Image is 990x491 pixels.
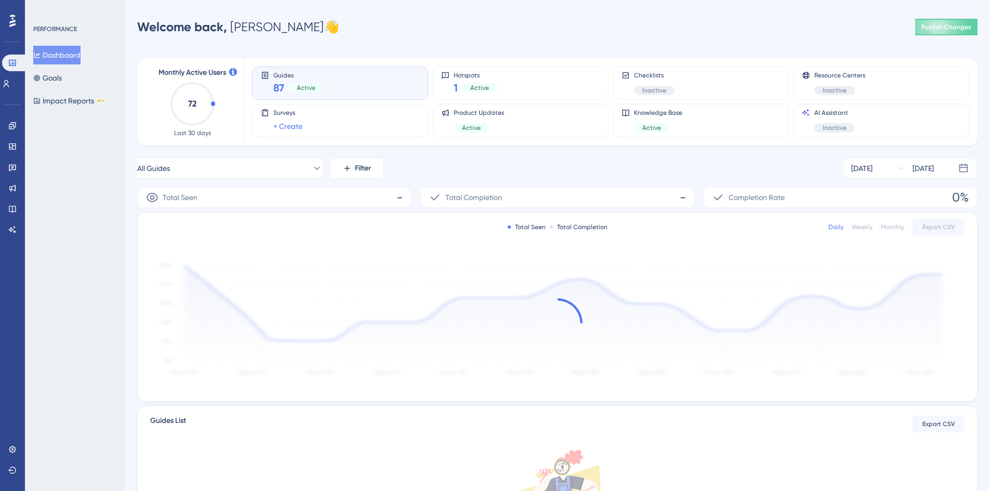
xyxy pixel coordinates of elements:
div: Total Seen [508,223,546,231]
button: Filter [331,158,382,179]
span: Active [462,124,481,132]
span: AI Assistant [814,109,855,117]
span: Resource Centers [814,71,865,79]
button: Publish Changes [915,19,978,35]
span: Export CSV [922,420,955,428]
div: Weekly [852,223,873,231]
button: Export CSV [913,416,965,432]
span: Inactive [823,86,847,95]
span: Last 30 days [174,129,211,137]
span: Guides [273,71,324,78]
span: Checklists [634,71,675,79]
span: Monthly Active Users [159,67,226,79]
span: Total Seen [163,191,197,204]
span: Knowledge Base [634,109,682,117]
span: Publish Changes [921,23,971,31]
div: [PERSON_NAME] 👋 [137,19,339,35]
span: 87 [273,81,284,95]
button: Dashboard [33,46,81,64]
span: Surveys [273,109,302,117]
button: Export CSV [913,219,965,235]
span: Inactive [823,124,847,132]
button: Goals [33,69,62,87]
span: Inactive [642,86,666,95]
span: - [397,189,403,206]
span: Active [470,84,489,92]
span: Welcome back, [137,19,227,34]
button: Impact ReportsBETA [33,91,105,110]
span: Active [642,124,661,132]
text: 72 [188,99,196,109]
span: Product Updates [454,109,504,117]
span: Active [297,84,315,92]
span: Total Completion [445,191,502,204]
div: PERFORMANCE [33,25,77,33]
div: Daily [828,223,843,231]
span: All Guides [137,162,170,175]
div: Monthly [881,223,904,231]
span: Guides List [150,415,186,433]
span: 0% [952,189,969,206]
div: Total Completion [550,223,608,231]
span: Completion Rate [729,191,785,204]
div: BETA [96,98,105,103]
span: 1 [454,81,458,95]
button: All Guides [137,158,322,179]
div: [DATE] [851,162,873,175]
span: - [680,189,686,206]
span: Filter [355,162,371,175]
div: [DATE] [913,162,934,175]
span: Hotspots [454,71,497,78]
span: Export CSV [922,223,955,231]
a: + Create [273,120,302,132]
